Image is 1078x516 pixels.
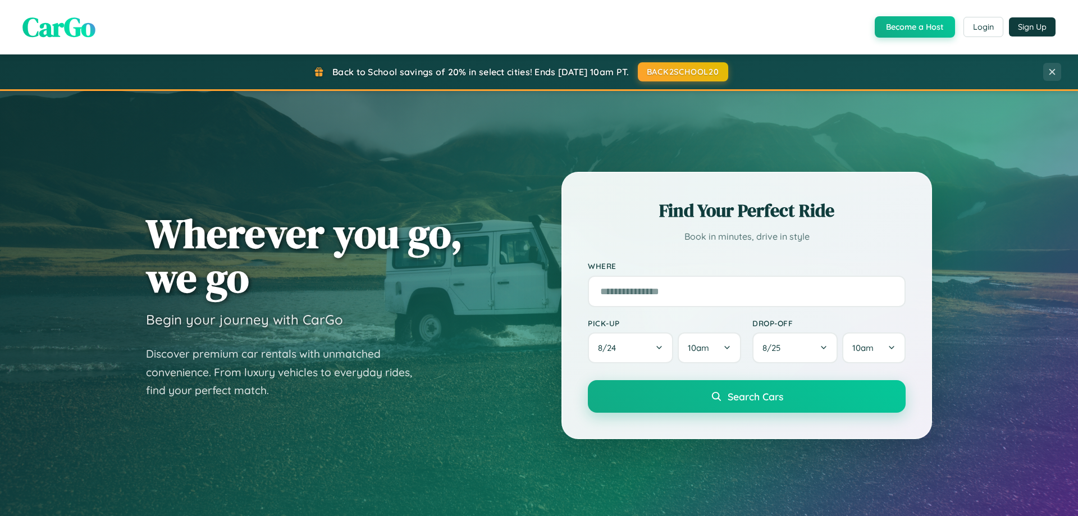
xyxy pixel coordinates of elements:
span: Search Cars [728,390,783,403]
span: 10am [688,343,709,353]
button: Login [963,17,1003,37]
label: Pick-up [588,318,741,328]
label: Where [588,262,906,271]
label: Drop-off [752,318,906,328]
span: 10am [852,343,874,353]
button: Search Cars [588,380,906,413]
span: 8 / 25 [762,343,786,353]
button: Become a Host [875,16,955,38]
span: 8 / 24 [598,343,622,353]
button: 10am [678,332,741,363]
span: Back to School savings of 20% in select cities! Ends [DATE] 10am PT. [332,66,629,77]
h2: Find Your Perfect Ride [588,198,906,223]
p: Discover premium car rentals with unmatched convenience. From luxury vehicles to everyday rides, ... [146,345,427,400]
button: BACK2SCHOOL20 [638,62,728,81]
h3: Begin your journey with CarGo [146,311,343,328]
span: CarGo [22,8,95,45]
button: 10am [842,332,906,363]
button: 8/24 [588,332,673,363]
button: Sign Up [1009,17,1056,36]
h1: Wherever you go, we go [146,211,463,300]
button: 8/25 [752,332,838,363]
p: Book in minutes, drive in style [588,229,906,245]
